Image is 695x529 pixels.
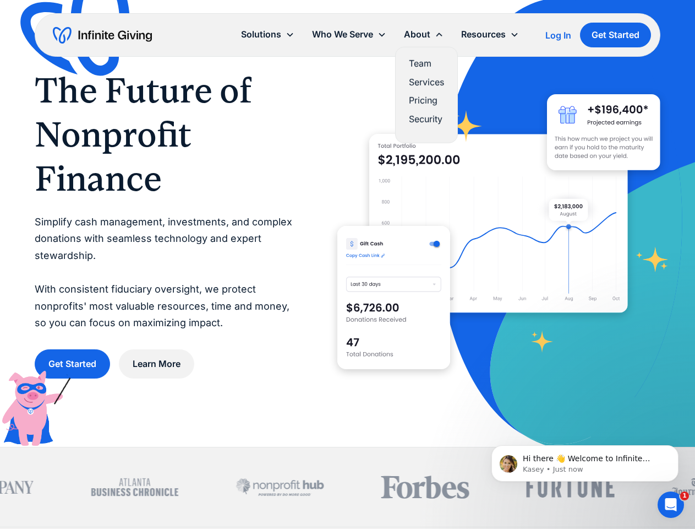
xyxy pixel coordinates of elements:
[35,68,293,201] h1: The Future of Nonprofit Finance
[545,31,571,40] div: Log In
[312,27,373,42] div: Who We Serve
[119,349,194,379] a: Learn More
[409,75,444,90] a: Services
[395,23,452,46] div: About
[337,226,450,369] img: donation software for nonprofits
[409,112,444,127] a: Security
[461,27,506,42] div: Resources
[658,492,684,518] iframe: Intercom live chat
[241,27,281,42] div: Solutions
[35,214,293,332] p: Simplify cash management, investments, and complex donations with seamless technology and expert ...
[680,492,689,500] span: 1
[636,247,669,272] img: fundraising star
[35,349,110,379] a: Get Started
[409,56,444,71] a: Team
[580,23,651,47] a: Get Started
[395,47,458,143] nav: About
[409,93,444,108] a: Pricing
[53,26,152,44] a: home
[404,27,430,42] div: About
[303,23,395,46] div: Who We Serve
[545,29,571,42] a: Log In
[369,134,628,312] img: nonprofit donation platform
[452,23,528,46] div: Resources
[475,422,695,499] iframe: Intercom notifications message
[232,23,303,46] div: Solutions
